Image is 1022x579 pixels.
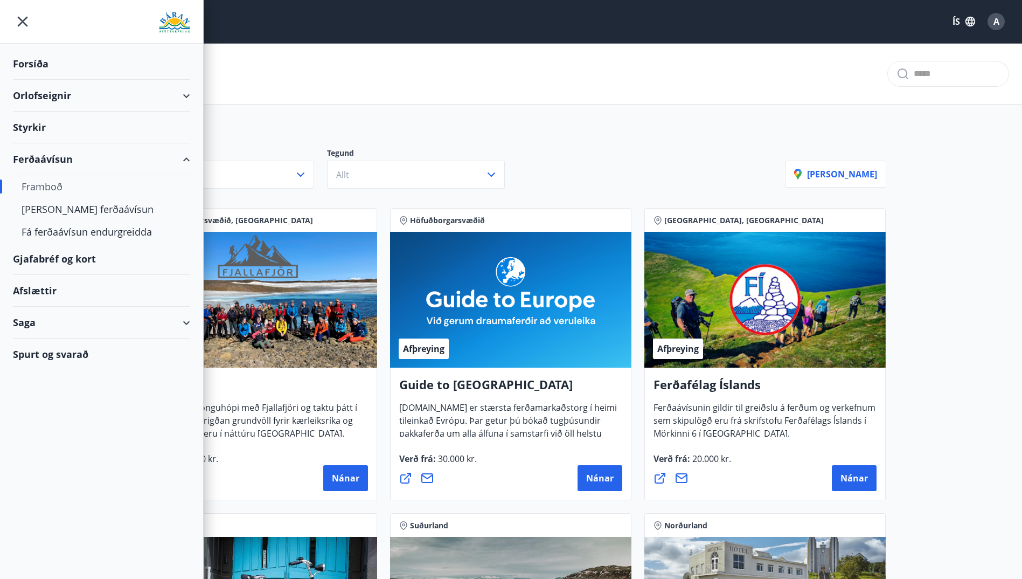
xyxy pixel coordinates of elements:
[436,453,477,465] span: 30.000 kr.
[657,343,699,355] span: Afþreying
[22,175,182,198] div: Framboð
[983,9,1009,35] button: A
[13,275,190,307] div: Afslættir
[13,80,190,112] div: Orlofseignir
[690,453,731,465] span: 20.000 kr.
[653,376,877,401] h4: Ferðafélag Íslands
[13,243,190,275] div: Gjafabréf og kort
[840,472,868,484] span: Nánar
[785,161,886,188] button: [PERSON_NAME]
[410,520,448,531] span: Suðurland
[13,143,190,175] div: Ferðaávísun
[399,402,617,474] span: [DOMAIN_NAME] er stærsta ferðamarkaðstorg í heimi tileinkað Evrópu. Þar getur þú bókað tugþúsundi...
[22,220,182,243] div: Fá ferðaávísun endurgreidda
[399,453,477,473] span: Verð frá :
[136,161,314,189] button: Allt
[13,12,32,31] button: menu
[13,339,190,370] div: Spurt og svarað
[13,307,190,339] div: Saga
[947,12,981,31] button: ÍS
[399,376,622,401] h4: Guide to [GEOGRAPHIC_DATA]
[13,112,190,143] div: Styrkir
[794,168,877,180] p: [PERSON_NAME]
[653,453,731,473] span: Verð frá :
[664,520,707,531] span: Norðurland
[403,343,444,355] span: Afþreying
[159,12,190,33] img: union_logo
[13,48,190,80] div: Forsíða
[327,161,505,189] button: Allt
[332,472,359,484] span: Nánar
[832,465,877,491] button: Nánar
[410,215,485,226] span: Höfuðborgarsvæðið
[586,472,614,484] span: Nánar
[993,16,999,27] span: A
[22,198,182,220] div: [PERSON_NAME] ferðaávísun
[336,169,349,181] span: Allt
[145,376,369,401] h4: Fjallafjör
[578,465,622,491] button: Nánar
[653,402,875,448] span: Ferðaávísunin gildir til greiðslu á ferðum og verkefnum sem skipulögð eru frá skrifstofu Ferðafél...
[327,148,518,161] p: Tegund
[145,402,357,448] span: Vertu með í gönguhópi með Fjallafjöri og taktu þátt í að skapa heilbrigðan grundvöll fyrir kærlei...
[323,465,368,491] button: Nánar
[156,215,313,226] span: Höfuðborgarsvæðið, [GEOGRAPHIC_DATA]
[136,148,327,161] p: Svæði
[664,215,824,226] span: [GEOGRAPHIC_DATA], [GEOGRAPHIC_DATA]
